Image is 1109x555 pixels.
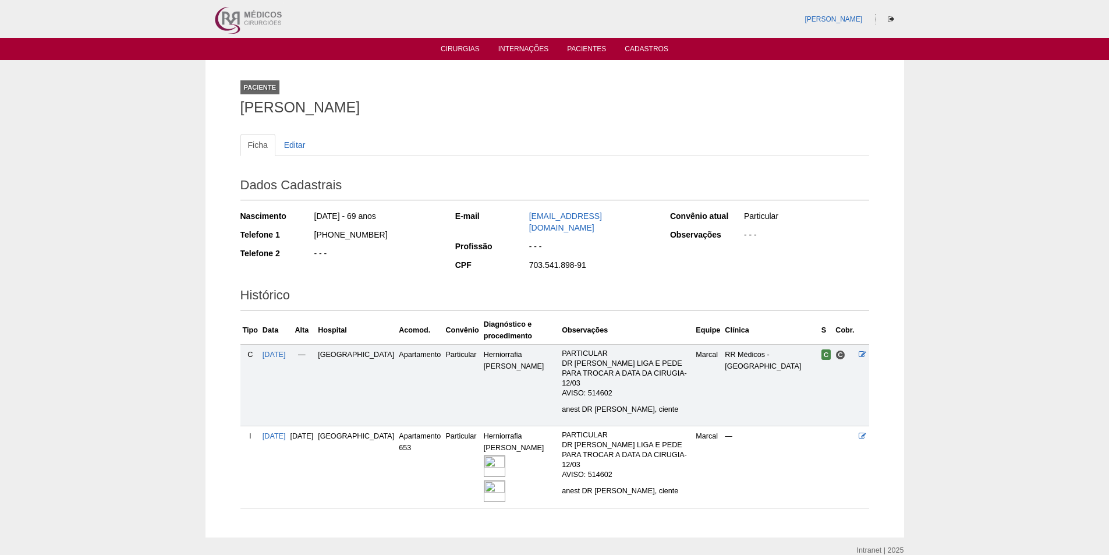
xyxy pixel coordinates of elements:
[240,134,275,156] a: Ficha
[313,229,440,243] div: [PHONE_NUMBER]
[316,316,396,345] th: Hospital
[441,45,480,56] a: Cirurgias
[455,241,528,252] div: Profissão
[316,426,396,508] td: [GEOGRAPHIC_DATA]
[559,316,693,345] th: Observações
[722,316,819,345] th: Clínica
[260,316,288,345] th: Data
[562,486,691,496] p: anest DR [PERSON_NAME], ciente
[693,316,722,345] th: Equipe
[240,80,280,94] div: Paciente
[481,426,559,508] td: Herniorrafia [PERSON_NAME]
[240,248,313,259] div: Telefone 2
[240,210,313,222] div: Nascimento
[888,16,894,23] i: Sair
[313,210,440,225] div: [DATE] - 69 anos
[277,134,313,156] a: Editar
[833,316,856,345] th: Cobr.
[288,344,316,426] td: —
[396,316,443,345] th: Acomod.
[805,15,862,23] a: [PERSON_NAME]
[240,229,313,241] div: Telefone 1
[670,210,743,222] div: Convênio atual
[313,248,440,262] div: - - -
[290,432,314,440] span: [DATE]
[455,259,528,271] div: CPF
[455,210,528,222] div: E-mail
[529,211,602,232] a: [EMAIL_ADDRESS][DOMAIN_NAME]
[722,344,819,426] td: RR Médicos - [GEOGRAPHIC_DATA]
[243,430,258,442] div: I
[693,426,722,508] td: Marcal
[263,351,286,359] a: [DATE]
[240,316,260,345] th: Tipo
[443,316,481,345] th: Convênio
[743,229,869,243] div: - - -
[481,316,559,345] th: Diagnóstico e procedimento
[693,344,722,426] td: Marcal
[528,259,654,274] div: 703.541.898-91
[835,350,845,360] span: Consultório
[498,45,549,56] a: Internações
[562,430,691,480] p: PARTICULAR DR [PERSON_NAME] LIGA E PEDE PARA TROCAR A DATA DA CIRUGIA-12/03 AVISO: 514602
[481,344,559,426] td: Herniorrafia [PERSON_NAME]
[240,174,869,200] h2: Dados Cadastrais
[240,100,869,115] h1: [PERSON_NAME]
[528,241,654,255] div: - - -
[625,45,668,56] a: Cadastros
[396,426,443,508] td: Apartamento 653
[240,284,869,310] h2: Histórico
[316,344,396,426] td: [GEOGRAPHIC_DATA]
[743,210,869,225] div: Particular
[243,349,258,360] div: C
[562,405,691,415] p: anest DR [PERSON_NAME], ciente
[396,344,443,426] td: Apartamento
[821,349,831,360] span: Confirmada
[263,432,286,440] a: [DATE]
[443,344,481,426] td: Particular
[670,229,743,241] div: Observações
[443,426,481,508] td: Particular
[722,426,819,508] td: —
[819,316,834,345] th: S
[288,316,316,345] th: Alta
[567,45,606,56] a: Pacientes
[562,349,691,398] p: PARTICULAR DR [PERSON_NAME] LIGA E PEDE PARA TROCAR A DATA DA CIRUGIA-12/03 AVISO: 514602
